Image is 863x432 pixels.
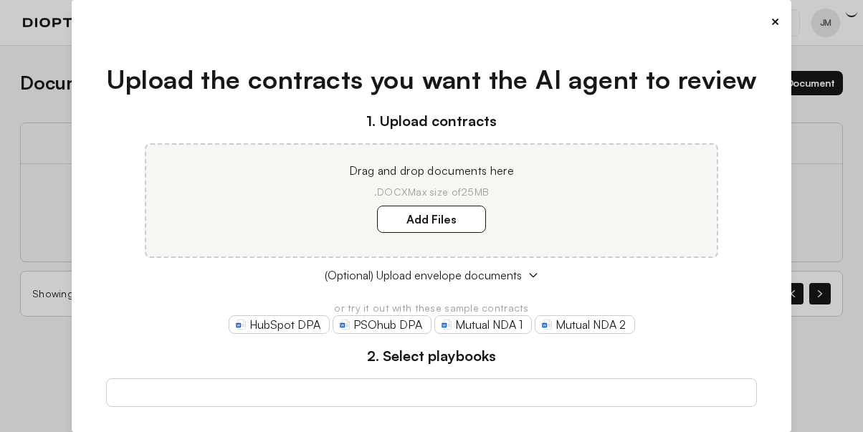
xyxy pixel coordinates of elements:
[325,267,522,284] span: (Optional) Upload envelope documents
[434,315,532,334] a: Mutual NDA 1
[771,11,780,32] button: ×
[106,301,758,315] p: or try it out with these sample contracts
[106,110,758,132] h3: 1. Upload contracts
[163,185,700,199] p: .DOCX Max size of 25MB
[333,315,431,334] a: PSOhub DPA
[106,267,758,284] button: (Optional) Upload envelope documents
[106,345,758,367] h3: 2. Select playbooks
[535,315,635,334] a: Mutual NDA 2
[229,315,330,334] a: HubSpot DPA
[377,206,486,233] label: Add Files
[106,60,758,99] h1: Upload the contracts you want the AI agent to review
[163,162,700,179] p: Drag and drop documents here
